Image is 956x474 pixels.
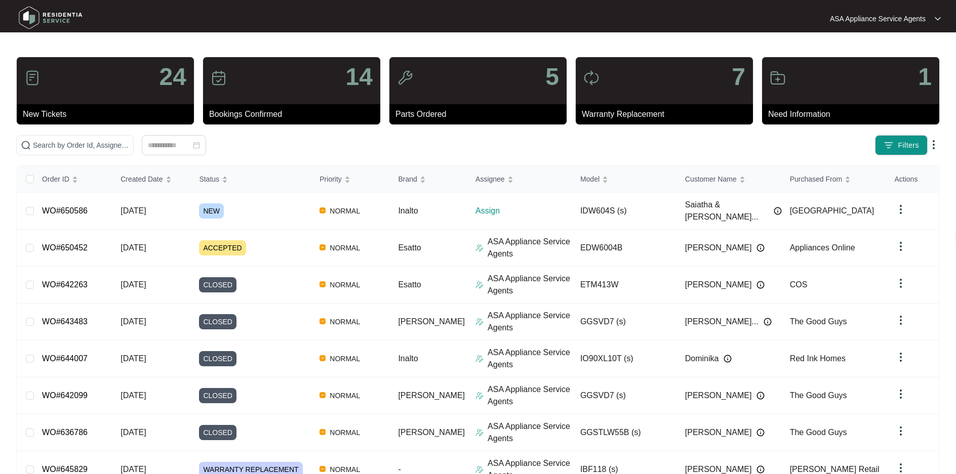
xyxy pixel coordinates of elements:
[398,465,401,473] span: -
[475,428,484,437] img: Assigner Icon
[488,347,572,371] p: ASA Appliance Service Agents
[397,70,413,86] img: icon
[467,166,572,193] th: Assignee
[199,174,219,185] span: Status
[790,206,874,215] span: [GEOGRAPHIC_DATA]
[887,166,939,193] th: Actions
[545,65,559,89] p: 5
[756,281,765,289] img: Info icon
[346,65,373,89] p: 14
[935,16,941,21] img: dropdown arrow
[398,428,465,437] span: [PERSON_NAME]
[475,205,572,217] p: Assign
[34,166,112,193] th: Order ID
[768,108,939,120] p: Need Information
[398,174,417,185] span: Brand
[395,108,567,120] p: Parts Ordered
[21,140,31,150] img: search-icon
[685,353,719,365] span: Dominika
[770,70,786,86] img: icon
[311,166,390,193] th: Priority
[121,354,146,363] span: [DATE]
[756,428,765,437] img: Info icon
[790,354,846,363] span: Red Ink Homes
[774,207,782,215] img: Info icon
[756,392,765,400] img: Info icon
[830,14,926,24] p: ASA Appliance Service Agents
[398,280,421,289] span: Esatto
[572,377,677,414] td: GGSVD7 (s)
[572,414,677,451] td: GGSTLW55B (s)
[398,206,418,215] span: Inalto
[475,318,484,326] img: Assigner Icon
[685,174,737,185] span: Customer Name
[790,174,842,185] span: Purchased From
[24,70,41,86] img: icon
[895,425,907,437] img: dropdown arrow
[895,388,907,400] img: dropdown arrow
[121,243,146,252] span: [DATE]
[199,388,236,403] span: CLOSED
[42,354,88,363] a: WO#644007
[398,391,465,400] span: [PERSON_NAME]
[15,3,86,33] img: residentia service logo
[488,236,572,260] p: ASA Appliance Service Agents
[782,166,887,193] th: Purchased From
[677,166,782,193] th: Customer Name
[475,392,484,400] img: Assigner Icon
[685,390,752,402] span: [PERSON_NAME]
[320,207,326,213] img: Vercel Logo
[42,243,88,252] a: WO#650452
[199,240,246,255] span: ACCEPTED
[121,206,146,215] span: [DATE]
[895,351,907,363] img: dropdown arrow
[895,462,907,474] img: dropdown arrow
[326,426,364,439] span: NORMAL
[320,392,326,398] img: Vercel Logo
[790,280,808,289] span: COS
[42,317,88,326] a: WO#643483
[790,391,847,400] span: The Good Guys
[582,108,753,120] p: Warranty Replacement
[756,244,765,252] img: Info icon
[488,310,572,334] p: ASA Appliance Service Agents
[199,425,236,440] span: CLOSED
[398,317,465,326] span: [PERSON_NAME]
[475,281,484,289] img: Assigner Icon
[398,354,418,363] span: Inalto
[918,65,932,89] p: 1
[320,466,326,472] img: Vercel Logo
[685,279,752,291] span: [PERSON_NAME]
[320,318,326,324] img: Vercel Logo
[898,140,919,151] span: Filters
[33,140,129,151] input: Search by Order Id, Assignee Name, Customer Name, Brand and Model
[685,426,752,439] span: [PERSON_NAME]
[488,420,572,445] p: ASA Appliance Service Agents
[685,199,769,223] span: Saiatha & [PERSON_NAME]...
[326,353,364,365] span: NORMAL
[928,139,940,151] img: dropdown arrow
[685,242,752,254] span: [PERSON_NAME]
[320,429,326,435] img: Vercel Logo
[732,65,745,89] p: 7
[895,203,907,216] img: dropdown arrow
[475,355,484,363] img: Assigner Icon
[326,279,364,291] span: NORMAL
[42,391,88,400] a: WO#642099
[790,243,855,252] span: Appliances Online
[398,243,421,252] span: Esatto
[572,340,677,377] td: IO90XL10T (s)
[572,230,677,267] td: EDW6004B
[475,465,484,473] img: Assigner Icon
[121,428,146,437] span: [DATE]
[580,174,600,185] span: Model
[756,465,765,473] img: Info icon
[42,465,88,473] a: WO#645829
[121,391,146,400] span: [DATE]
[199,314,236,329] span: CLOSED
[199,277,236,292] span: CLOSED
[572,166,677,193] th: Model
[199,203,224,219] span: NEW
[121,174,163,185] span: Created Date
[326,316,364,328] span: NORMAL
